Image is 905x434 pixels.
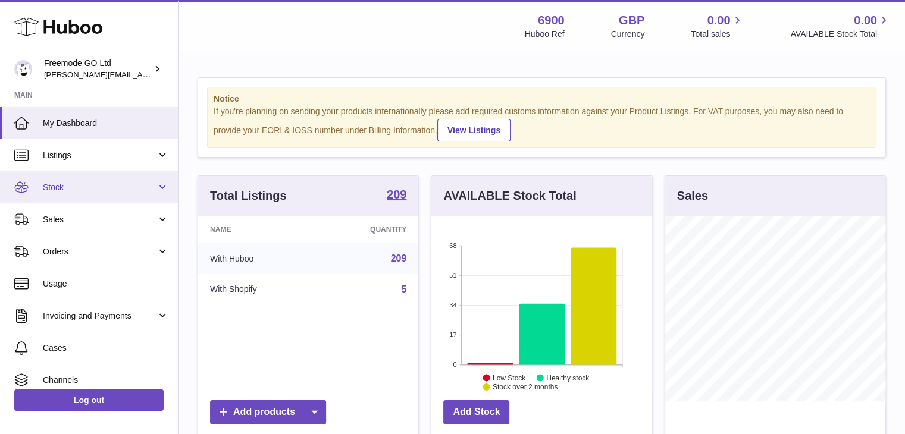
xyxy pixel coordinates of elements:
span: 0.00 [854,12,877,29]
a: 209 [387,188,406,203]
a: 0.00 AVAILABLE Stock Total [790,12,891,40]
strong: 209 [387,188,406,200]
text: 51 [450,272,457,279]
a: 0.00 Total sales [691,12,744,40]
div: Freemode GO Ltd [44,58,151,80]
div: Currency [611,29,645,40]
h3: Sales [677,188,708,204]
th: Quantity [317,216,419,243]
text: 0 [453,361,457,368]
th: Name [198,216,317,243]
text: Low Stock [493,373,526,382]
span: AVAILABLE Stock Total [790,29,891,40]
span: Stock [43,182,156,193]
text: 17 [450,331,457,338]
span: My Dashboard [43,118,169,129]
span: Invoicing and Payments [43,310,156,322]
span: 0.00 [707,12,731,29]
a: View Listings [437,119,511,141]
text: Stock over 2 months [493,383,558,391]
a: 209 [391,253,407,263]
h3: Total Listings [210,188,287,204]
td: With Shopify [198,274,317,305]
td: With Huboo [198,243,317,274]
h3: AVAILABLE Stock Total [443,188,576,204]
strong: GBP [619,12,644,29]
div: If you're planning on sending your products internationally please add required customs informati... [214,106,870,141]
strong: Notice [214,93,870,105]
text: 68 [450,242,457,249]
span: Orders [43,246,156,257]
span: Listings [43,150,156,161]
span: Channels [43,375,169,386]
text: Healthy stock [546,373,590,382]
a: Log out [14,389,164,411]
a: Add products [210,400,326,424]
div: Huboo Ref [525,29,565,40]
span: [PERSON_NAME][EMAIL_ADDRESS][DOMAIN_NAME] [44,70,239,79]
text: 34 [450,301,457,309]
a: Add Stock [443,400,509,424]
span: Usage [43,278,169,290]
span: Sales [43,214,156,225]
img: lenka.smikniarova@gioteck.com [14,60,32,78]
strong: 6900 [538,12,565,29]
span: Cases [43,342,169,354]
span: Total sales [691,29,744,40]
a: 5 [401,284,406,294]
